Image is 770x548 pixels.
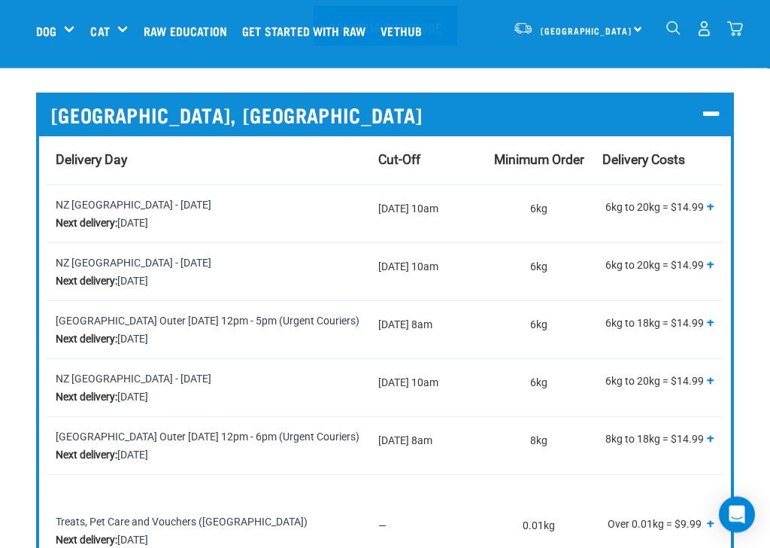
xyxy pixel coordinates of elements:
[140,1,238,61] a: Raw Education
[56,391,117,403] strong: Next delivery:
[36,22,56,40] a: Dog
[56,276,117,288] strong: Next delivery:
[56,218,117,230] strong: Next delivery:
[707,518,714,531] button: Show all tiers
[602,254,714,281] p: 6kg to 20kg = $14.99 20kg to 40kg = $29.99 Over 40kg = $44.99
[707,199,714,215] span: +
[369,359,485,417] td: [DATE] 10am
[602,513,714,540] p: Over 0.01kg = $9.99
[369,185,485,243] td: [DATE] 10am
[485,137,593,185] th: Minimum Order
[90,22,109,40] a: Cat
[377,1,433,61] a: Vethub
[707,431,714,446] span: +
[602,196,714,223] p: 6kg to 20kg = $14.99 20kg to 40kg = $29.99 Over 40kg = $44.99
[485,243,593,301] td: 6kg
[238,1,377,61] a: Get started with Raw
[707,257,714,272] span: +
[707,317,714,330] button: Show all tiers
[593,137,723,185] th: Delivery Costs
[485,185,593,243] td: 6kg
[602,312,714,339] p: 6kg to 18kg = $14.99 18kg to 36kg = $19.99 36kg to 54kg = $24.99 Over 54kg = $29.99
[707,373,714,388] span: +
[602,370,714,397] p: 6kg to 20kg = $14.99 20kg to 40kg = $29.99 Over 40kg = $44.99
[666,21,681,35] img: home-icon-1@2x.png
[56,196,360,233] div: NZ [GEOGRAPHIC_DATA] - [DATE] [DATE]
[485,301,593,359] td: 6kg
[47,137,369,185] th: Delivery Day
[485,417,593,475] td: 8kg
[56,449,117,461] strong: Next delivery:
[51,104,423,127] span: [GEOGRAPHIC_DATA], [GEOGRAPHIC_DATA]
[51,104,719,127] p: [GEOGRAPHIC_DATA], [GEOGRAPHIC_DATA]
[369,137,485,185] th: Cut-Off
[369,417,485,475] td: [DATE] 8am
[707,259,714,272] button: Show all tiers
[719,497,755,533] div: Open Intercom Messenger
[707,201,714,214] button: Show all tiers
[696,21,712,37] img: user.png
[513,22,533,35] img: van-moving.png
[56,534,117,546] strong: Next delivery:
[707,433,714,446] button: Show all tiers
[602,428,714,455] p: 8kg to 18kg = $14.99 18kg to 36kg = $19.99 36kg to 54kg = $24.99 Over 54kg = $29.99
[56,312,360,349] div: [GEOGRAPHIC_DATA] Outer [DATE] 12pm - 5pm (Urgent Couriers) [DATE]
[369,301,485,359] td: [DATE] 8am
[56,333,117,346] strong: Next delivery:
[485,359,593,417] td: 6kg
[727,21,743,37] img: home-icon@2x.png
[707,375,714,388] button: Show all tiers
[56,428,360,464] div: [GEOGRAPHIC_DATA] Outer [DATE] 12pm - 6pm (Urgent Couriers) [DATE]
[541,28,632,33] span: [GEOGRAPHIC_DATA]
[369,243,485,301] td: [DATE] 10am
[56,254,360,291] div: NZ [GEOGRAPHIC_DATA] - [DATE] [DATE]
[707,315,714,330] span: +
[707,516,714,531] span: +
[56,370,360,406] div: NZ [GEOGRAPHIC_DATA] - [DATE] [DATE]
